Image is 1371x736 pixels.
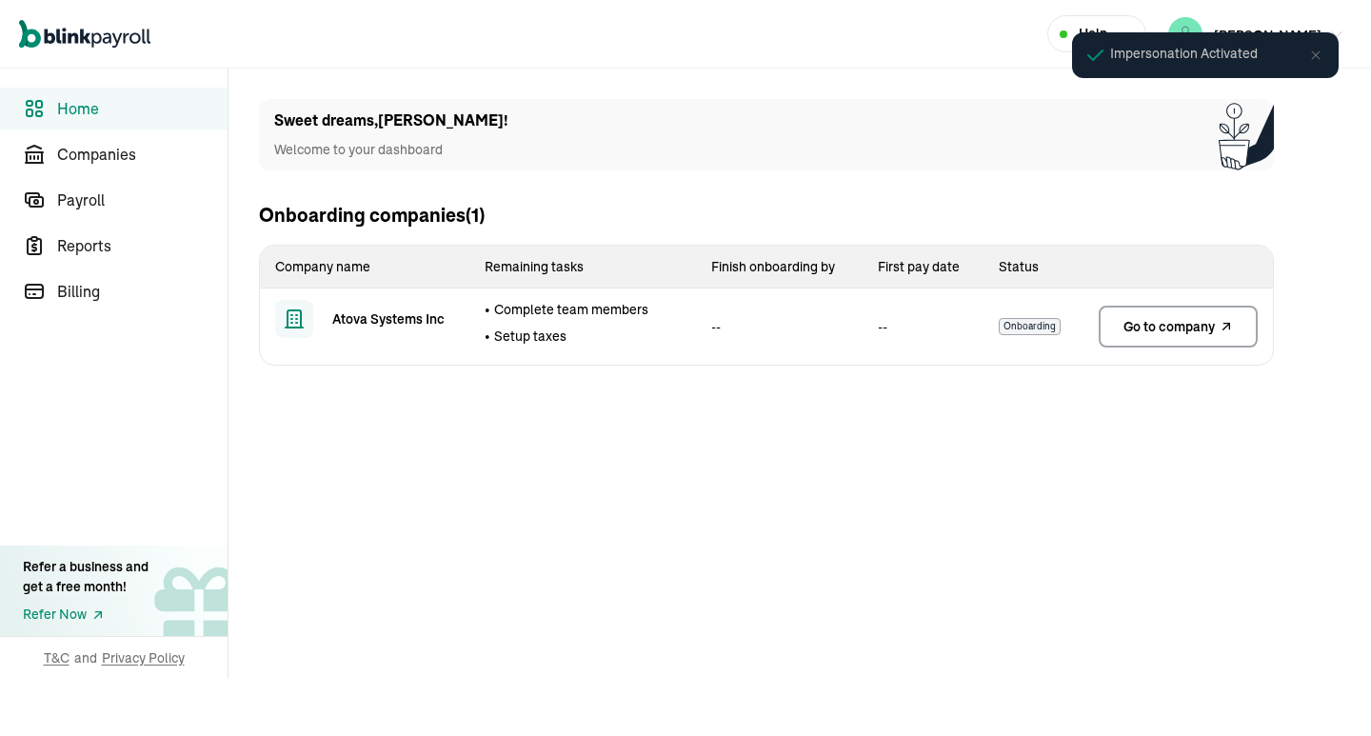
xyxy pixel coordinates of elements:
[984,246,1083,288] th: Status
[485,300,490,319] span: •
[44,648,70,667] span: T&C
[332,309,445,328] span: Atova Systems Inc
[102,648,185,667] span: Privacy Policy
[1161,13,1352,55] button: [PERSON_NAME]
[1054,530,1371,736] iframe: Chat Widget
[57,189,228,211] span: Payroll
[23,605,149,625] a: Refer Now
[1047,15,1146,52] button: Help
[863,288,984,366] td: --
[863,246,984,288] th: First pay date
[274,140,508,160] p: Welcome to your dashboard
[274,109,508,132] h1: Sweet dreams , [PERSON_NAME] !
[23,557,149,597] div: Refer a business and get a free month!
[469,246,696,288] th: Remaining tasks
[696,246,863,288] th: Finish onboarding by
[259,201,485,229] h2: Onboarding companies (1)
[1123,317,1215,336] span: Go to company
[74,648,97,667] span: and
[696,288,863,366] td: --
[57,97,228,120] span: Home
[260,246,469,288] th: Company name
[1110,44,1258,64] span: Impersonation Activated
[999,318,1061,335] span: Onboarding
[494,327,566,346] span: Setup taxes
[1099,306,1258,348] a: Go to company
[57,143,228,166] span: Companies
[1219,99,1274,170] img: Plant illustration
[494,300,648,319] span: Complete team members
[19,7,150,62] nav: Global
[485,327,490,346] span: •
[57,234,228,257] span: Reports
[57,280,228,303] span: Billing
